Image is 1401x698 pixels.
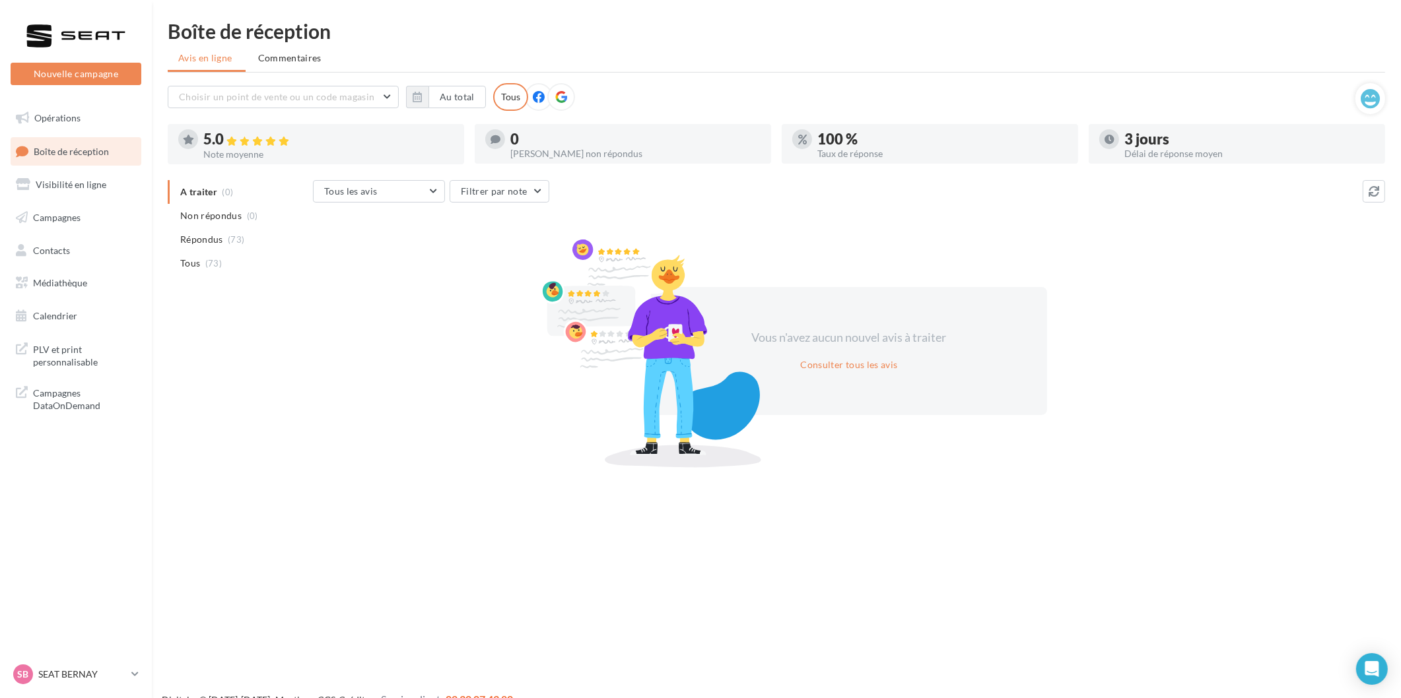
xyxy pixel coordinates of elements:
[33,384,136,412] span: Campagnes DataOnDemand
[8,379,144,418] a: Campagnes DataOnDemand
[735,329,963,346] div: Vous n'avez aucun nouvel avis à traiter
[324,185,378,197] span: Tous les avis
[247,210,258,221] span: (0)
[34,145,109,156] span: Boîte de réception
[8,335,144,374] a: PLV et print personnalisable
[203,150,454,159] div: Note moyenne
[228,234,244,245] span: (73)
[180,233,223,246] span: Répondus
[450,180,549,203] button: Filtrer par note
[1356,653,1388,685] div: Open Intercom Messenger
[11,662,141,687] a: SB SEAT BERNAY
[258,52,322,63] span: Commentaires
[510,132,761,146] div: 0
[34,112,81,123] span: Opérations
[33,310,77,321] span: Calendrier
[8,204,144,232] a: Campagnes
[8,104,144,132] a: Opérations
[33,244,70,255] span: Contacts
[795,357,903,373] button: Consulter tous les avis
[33,212,81,223] span: Campagnes
[11,63,141,85] button: Nouvelle campagne
[510,149,761,158] div: [PERSON_NAME] non répondus
[406,86,486,108] button: Au total
[313,180,445,203] button: Tous les avis
[8,237,144,265] a: Contacts
[1124,132,1375,146] div: 3 jours
[428,86,486,108] button: Au total
[179,91,374,102] span: Choisir un point de vente ou un code magasin
[33,340,136,369] span: PLV et print personnalisable
[18,668,29,681] span: SB
[180,257,200,270] span: Tous
[36,179,106,190] span: Visibilité en ligne
[180,209,242,222] span: Non répondus
[817,132,1068,146] div: 100 %
[38,668,126,681] p: SEAT BERNAY
[205,258,222,269] span: (73)
[168,86,399,108] button: Choisir un point de vente ou un code magasin
[33,277,87,288] span: Médiathèque
[8,171,144,199] a: Visibilité en ligne
[203,132,454,147] div: 5.0
[817,149,1068,158] div: Taux de réponse
[8,137,144,166] a: Boîte de réception
[8,302,144,330] a: Calendrier
[168,21,1385,41] div: Boîte de réception
[8,269,144,297] a: Médiathèque
[1124,149,1375,158] div: Délai de réponse moyen
[493,83,528,111] div: Tous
